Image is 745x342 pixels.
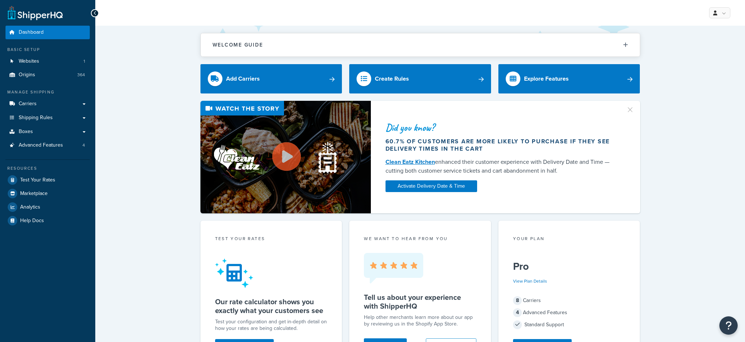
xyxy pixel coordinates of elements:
[386,138,617,152] div: 60.7% of customers are more likely to purchase if they see delivery times in the cart
[5,139,90,152] a: Advanced Features4
[386,158,435,166] a: Clean Eatz Kitchen
[719,316,738,335] button: Open Resource Center
[19,142,63,148] span: Advanced Features
[524,74,569,84] div: Explore Features
[513,295,626,306] div: Carriers
[19,72,35,78] span: Origins
[5,139,90,152] li: Advanced Features
[19,129,33,135] span: Boxes
[84,58,85,65] span: 1
[201,33,640,56] button: Welcome Guide
[215,235,328,244] div: Test your rates
[513,261,626,272] h5: Pro
[200,64,342,93] a: Add Carriers
[5,125,90,139] a: Boxes
[5,187,90,200] a: Marketplace
[5,165,90,172] div: Resources
[5,89,90,95] div: Manage Shipping
[20,177,55,183] span: Test Your Rates
[498,64,640,93] a: Explore Features
[349,64,491,93] a: Create Rules
[513,320,626,330] div: Standard Support
[20,218,44,224] span: Help Docs
[19,29,44,36] span: Dashboard
[386,180,477,192] a: Activate Delivery Date & Time
[19,101,37,107] span: Carriers
[375,74,409,84] div: Create Rules
[5,55,90,68] a: Websites1
[82,142,85,148] span: 4
[513,278,547,284] a: View Plan Details
[364,293,476,310] h5: Tell us about your experience with ShipperHQ
[77,72,85,78] span: 364
[20,191,48,197] span: Marketplace
[215,319,328,332] div: Test your configuration and get in-depth detail on how your rates are being calculated.
[213,42,263,48] h2: Welcome Guide
[5,214,90,227] a: Help Docs
[5,201,90,214] a: Analytics
[5,47,90,53] div: Basic Setup
[513,235,626,244] div: Your Plan
[5,26,90,39] a: Dashboard
[513,308,626,318] div: Advanced Features
[20,204,40,210] span: Analytics
[5,68,90,82] a: Origins364
[200,101,371,213] img: Video thumbnail
[5,55,90,68] li: Websites
[215,297,328,315] h5: Our rate calculator shows you exactly what your customers see
[19,115,53,121] span: Shipping Rules
[513,296,522,305] span: 8
[386,158,617,175] div: enhanced their customer experience with Delivery Date and Time — cutting both customer service ti...
[386,122,617,133] div: Did you know?
[364,314,476,327] p: Help other merchants learn more about our app by reviewing us in the Shopify App Store.
[19,58,39,65] span: Websites
[5,173,90,187] a: Test Your Rates
[5,111,90,125] a: Shipping Rules
[513,308,522,317] span: 4
[364,235,476,242] p: we want to hear from you
[226,74,260,84] div: Add Carriers
[5,97,90,111] a: Carriers
[5,68,90,82] li: Origins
